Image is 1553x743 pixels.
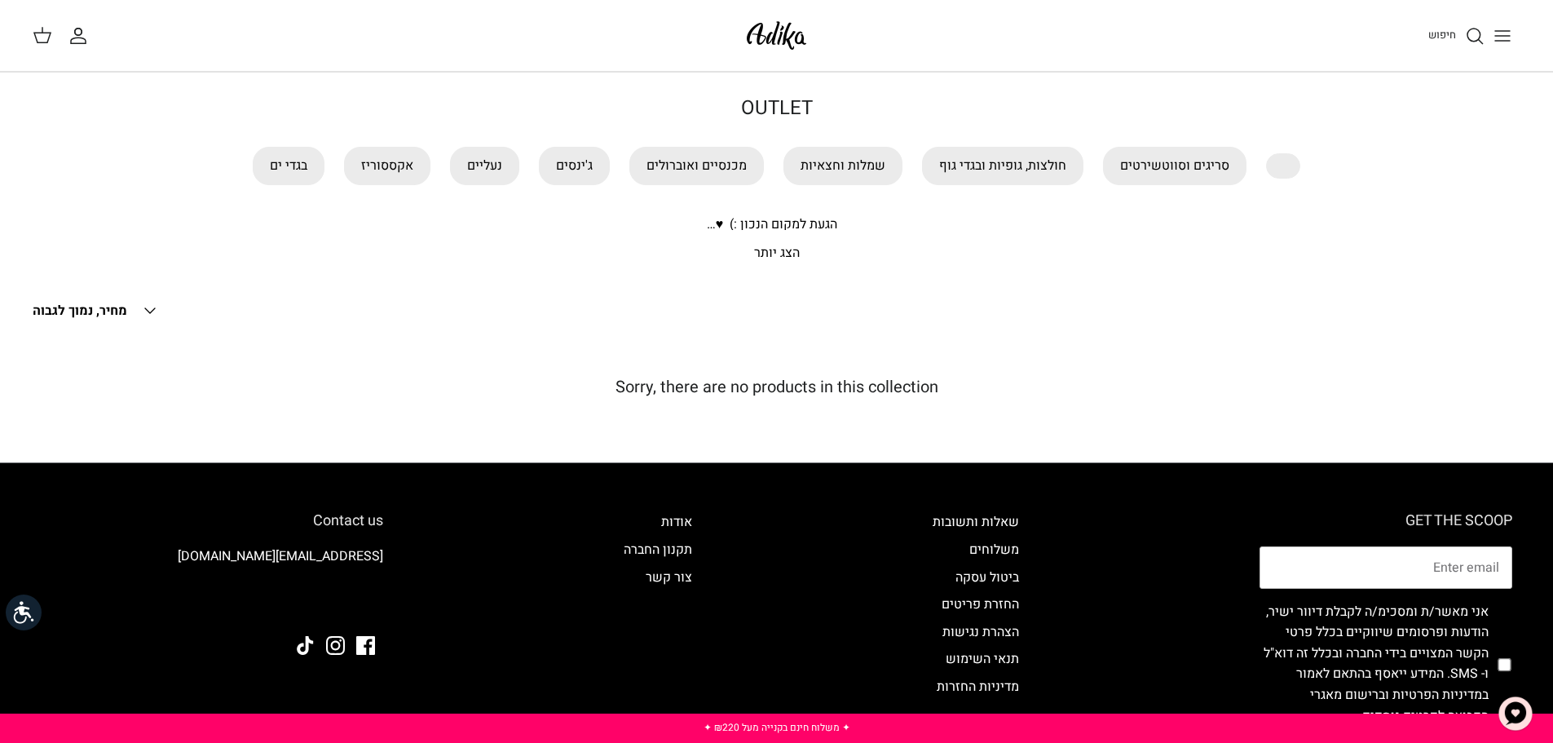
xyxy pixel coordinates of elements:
a: משלוחים [969,540,1019,559]
button: Toggle menu [1485,18,1520,54]
h6: Contact us [41,512,383,530]
a: מדיניות החזרות [937,677,1019,697]
a: סריגים וסווטשירטים [1103,147,1246,185]
h1: OUTLET [206,97,1348,121]
a: נעליים [450,147,519,185]
a: ג'ינסים [539,147,610,185]
a: ביטול עסקה [955,568,1019,587]
span: מחיר, נמוך לגבוה [33,301,127,321]
a: [EMAIL_ADDRESS][DOMAIN_NAME] [178,546,383,566]
span: חיפוש [1428,27,1456,42]
span: הגעת למקום הנכון :) ♥ כל הלוקים הכי טרנדיים מחכים לך עד-₪49.90! [654,214,899,255]
p: הצג יותר [206,243,1348,264]
a: Facebook [356,636,375,655]
a: החזרת פריטים [942,595,1019,614]
a: מכנסיים ואוברולים [629,147,764,185]
img: Adika IL [742,16,811,55]
a: Instagram [326,636,345,655]
a: אקססוריז [344,147,430,185]
h5: Sorry, there are no products in this collection [33,378,1520,397]
button: צ'אט [1491,689,1540,738]
a: החשבון שלי [68,26,95,46]
a: ✦ משלוח חינם בקנייה מעל ₪220 ✦ [704,720,850,735]
input: Email [1260,546,1512,589]
a: Tiktok [296,636,315,655]
a: שאלות ותשובות [933,512,1019,532]
a: שמלות וחצאיות [783,147,902,185]
h6: GET THE SCOOP [1260,512,1512,530]
a: אודות [661,512,692,532]
a: הצהרת נגישות [942,622,1019,642]
a: תנאי השימוש [946,649,1019,669]
a: חיפוש [1428,26,1485,46]
a: בגדי ים [253,147,324,185]
a: חולצות, גופיות ובגדי גוף [922,147,1083,185]
a: תקנון החברה [624,540,692,559]
a: לפרטים נוספים [1362,706,1445,726]
label: אני מאשר/ת ומסכימ/ה לקבלת דיוור ישיר, הודעות ופרסומים שיווקיים בכלל פרטי הקשר המצויים בידי החברה ... [1260,602,1489,728]
img: Adika IL [338,592,383,613]
button: מחיר, נמוך לגבוה [33,293,160,329]
a: צור קשר [646,568,692,587]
